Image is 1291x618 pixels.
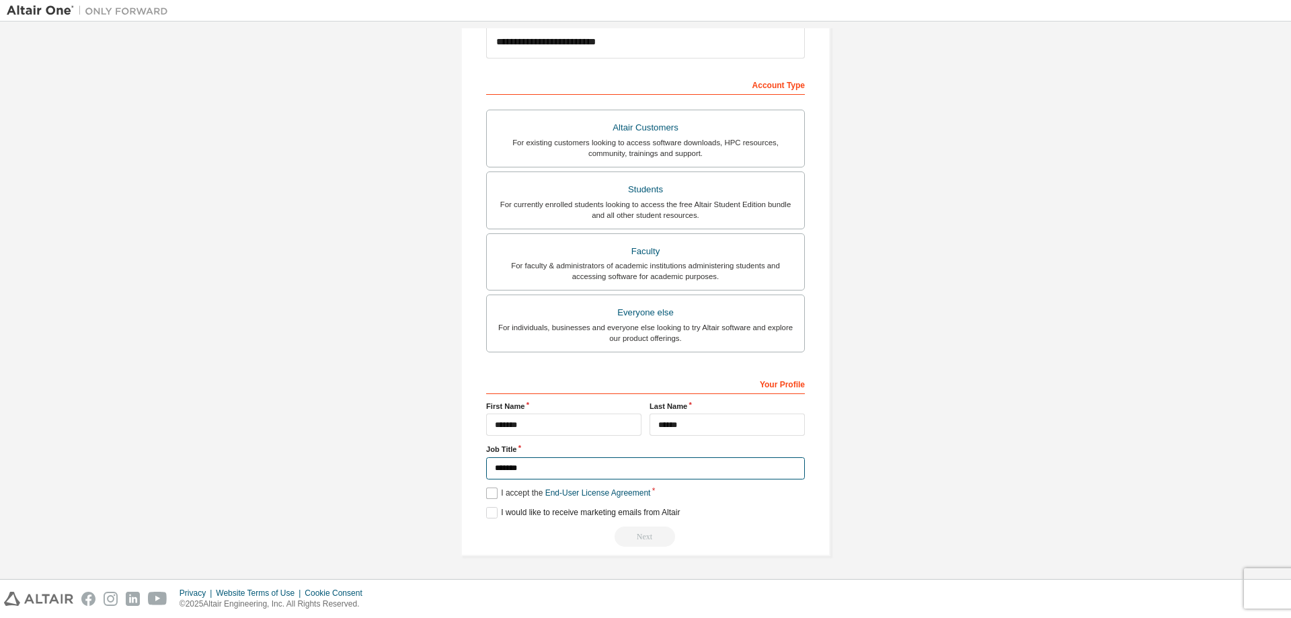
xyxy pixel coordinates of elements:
[4,592,73,606] img: altair_logo.svg
[180,588,216,598] div: Privacy
[486,373,805,394] div: Your Profile
[216,588,305,598] div: Website Terms of Use
[495,260,796,282] div: For faculty & administrators of academic institutions administering students and accessing softwa...
[148,592,167,606] img: youtube.svg
[180,598,370,610] p: © 2025 Altair Engineering, Inc. All Rights Reserved.
[486,73,805,95] div: Account Type
[495,303,796,322] div: Everyone else
[486,488,650,499] label: I accept the
[305,588,370,598] div: Cookie Consent
[495,242,796,261] div: Faculty
[486,401,641,412] label: First Name
[495,199,796,221] div: For currently enrolled students looking to access the free Altair Student Edition bundle and all ...
[495,180,796,199] div: Students
[486,507,680,518] label: I would like to receive marketing emails from Altair
[495,137,796,159] div: For existing customers looking to access software downloads, HPC resources, community, trainings ...
[7,4,175,17] img: Altair One
[104,592,118,606] img: instagram.svg
[81,592,95,606] img: facebook.svg
[486,444,805,455] label: Job Title
[495,322,796,344] div: For individuals, businesses and everyone else looking to try Altair software and explore our prod...
[545,488,651,498] a: End-User License Agreement
[486,527,805,547] div: Email already exists
[495,118,796,137] div: Altair Customers
[126,592,140,606] img: linkedin.svg
[650,401,805,412] label: Last Name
